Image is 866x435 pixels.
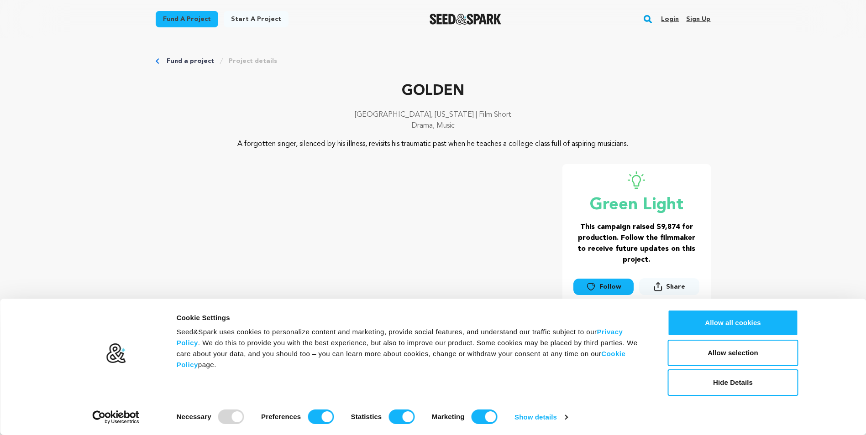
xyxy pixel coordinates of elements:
strong: Statistics [351,413,382,420]
p: GOLDEN [156,80,711,102]
a: Usercentrics Cookiebot - opens in a new window [76,410,156,424]
strong: Necessary [177,413,211,420]
p: A forgotten singer, silenced by his illness, revisits his traumatic past when he teaches a colleg... [211,139,655,150]
a: Fund a project [167,57,214,66]
span: Share [666,282,685,291]
p: [GEOGRAPHIC_DATA], [US_STATE] | Film Short [156,109,711,120]
span: Share [639,278,699,299]
a: Show details [514,410,567,424]
a: Project details [229,57,277,66]
legend: Consent Selection [176,406,177,406]
h3: This campaign raised $9,874 for production. Follow the filmmaker to receive future updates on thi... [573,222,700,265]
div: Cookie Settings [177,312,647,323]
div: Seed&Spark uses cookies to personalize content and marketing, provide social features, and unders... [177,326,647,370]
a: Start a project [224,11,289,27]
a: Login [661,12,679,26]
p: Green Light [573,196,700,214]
button: Hide Details [668,369,798,396]
button: Allow selection [668,340,798,366]
strong: Marketing [432,413,465,420]
button: Share [639,278,699,295]
a: Sign up [686,12,710,26]
button: Allow all cookies [668,310,798,336]
a: Fund a project [156,11,218,27]
strong: Preferences [261,413,301,420]
img: logo [105,343,126,364]
a: Follow [573,279,634,295]
a: Seed&Spark Homepage [430,14,501,25]
img: Seed&Spark Logo Dark Mode [430,14,501,25]
div: Breadcrumb [156,57,711,66]
p: Drama, Music [156,120,711,131]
